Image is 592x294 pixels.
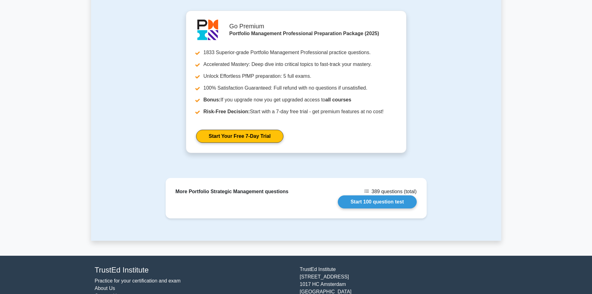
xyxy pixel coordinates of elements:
a: About Us [95,286,115,291]
a: Practice for your certification and exam [95,278,181,283]
a: Start Your Free 7-Day Trial [196,130,283,143]
h4: TrustEd Institute [95,266,292,275]
a: Start 100 question test [338,195,417,208]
